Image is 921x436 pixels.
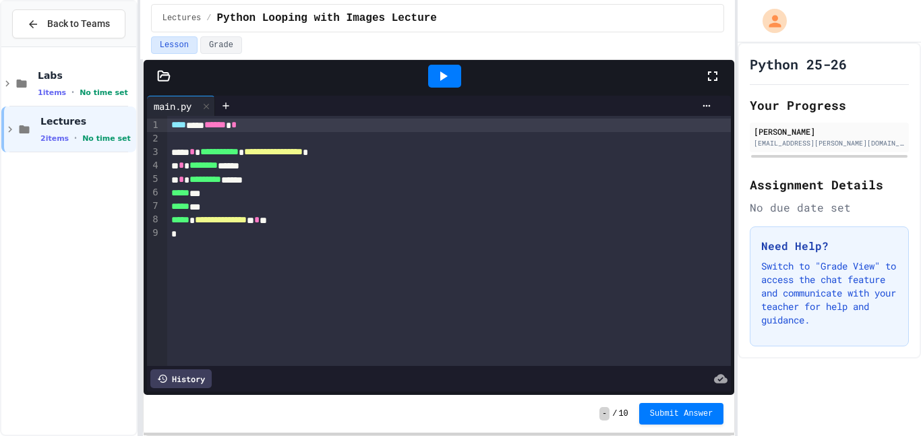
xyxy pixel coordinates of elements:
[147,159,160,173] div: 4
[38,69,133,82] span: Labs
[750,175,909,194] h2: Assignment Details
[40,115,133,127] span: Lectures
[12,9,125,38] button: Back to Teams
[618,408,628,419] span: 10
[38,88,66,97] span: 1 items
[147,99,198,113] div: main.py
[750,55,847,73] h1: Python 25-26
[147,226,160,240] div: 9
[206,13,211,24] span: /
[147,213,160,226] div: 8
[147,173,160,186] div: 5
[147,119,160,132] div: 1
[217,10,437,26] span: Python Looping with Images Lecture
[200,36,242,54] button: Grade
[754,125,905,137] div: [PERSON_NAME]
[650,408,713,419] span: Submit Answer
[750,96,909,115] h2: Your Progress
[147,146,160,159] div: 3
[71,87,74,98] span: •
[151,36,198,54] button: Lesson
[612,408,617,419] span: /
[748,5,790,36] div: My Account
[47,17,110,31] span: Back to Teams
[639,403,724,425] button: Submit Answer
[80,88,128,97] span: No time set
[754,138,905,148] div: [EMAIL_ADDRESS][PERSON_NAME][DOMAIN_NAME]
[147,96,215,116] div: main.py
[761,238,897,254] h3: Need Help?
[150,369,212,388] div: History
[147,132,160,146] div: 2
[147,199,160,213] div: 7
[40,134,69,143] span: 2 items
[162,13,202,24] span: Lectures
[750,199,909,216] div: No due date set
[147,186,160,199] div: 6
[82,134,131,143] span: No time set
[74,133,77,144] span: •
[599,407,610,421] span: -
[761,259,897,327] p: Switch to "Grade View" to access the chat feature and communicate with your teacher for help and ...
